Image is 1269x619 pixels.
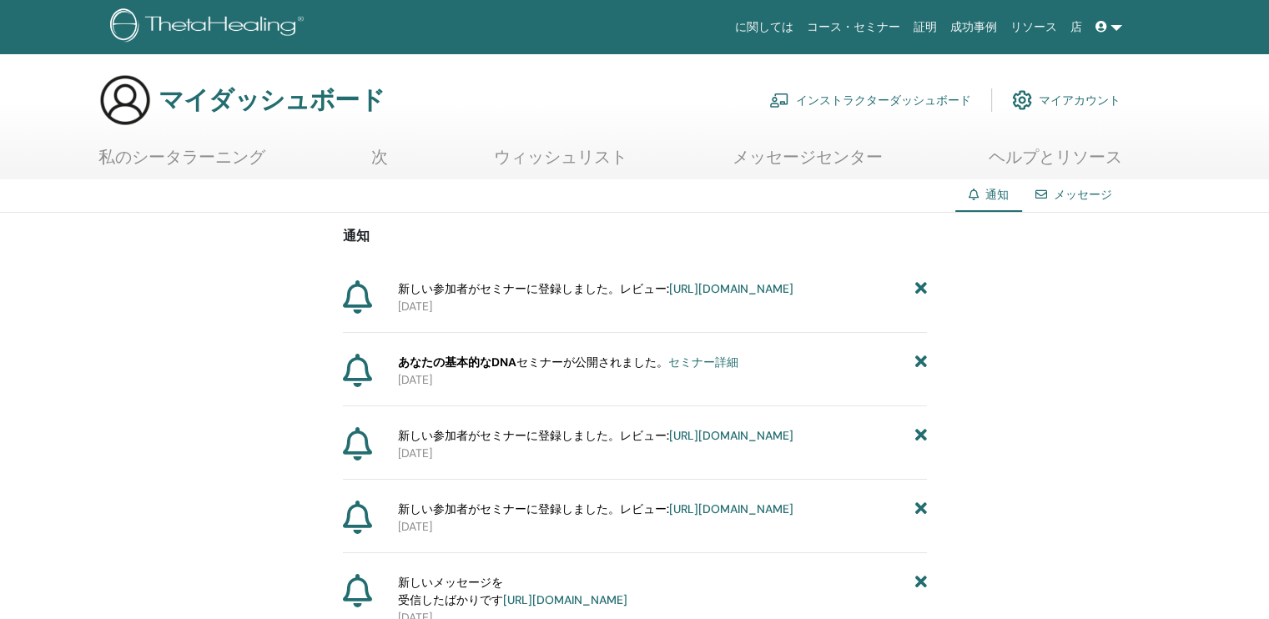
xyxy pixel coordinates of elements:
p: [DATE] [398,518,927,536]
a: [URL][DOMAIN_NAME] [503,592,627,607]
img: logo.png [110,8,310,46]
img: cog.svg [1012,86,1032,114]
strong: あなたの基本的なDNA [398,355,516,370]
a: [URL][DOMAIN_NAME] [669,501,793,516]
a: ウィッシュリスト [494,147,627,179]
a: 成功事例 [944,12,1004,43]
a: [URL][DOMAIN_NAME] [669,281,793,296]
p: [DATE] [398,445,927,462]
span: 新しい参加者がセミナーに登録しました。レビュー: [398,427,793,445]
span: 通知 [985,187,1009,202]
span: 新しいメッセージを 受信したばかりです [398,574,627,609]
a: リソース [1004,12,1064,43]
p: [DATE] [398,371,927,389]
a: 証明 [907,12,944,43]
p: [DATE] [398,298,927,315]
a: メッセージ [1054,187,1112,202]
font: マイアカウント [1039,93,1120,108]
span: 新しい参加者がセミナーに登録しました。レビュー: [398,501,793,518]
a: メッセージセンター [733,147,883,179]
a: セミナー詳細 [668,355,738,370]
a: 店 [1064,12,1089,43]
a: 私のシータラーニング [98,147,265,179]
a: に関しては [728,12,800,43]
a: 次 [371,147,388,179]
p: 通知 [343,226,927,246]
font: セミナーが公開されました。 [398,355,738,370]
font: インストラクターダッシュボード [796,93,971,108]
img: generic-user-icon.jpg [98,73,152,127]
h3: マイダッシュボード [159,85,385,115]
img: chalkboard-teacher.svg [769,93,789,108]
a: ヘルプとリソース [989,147,1122,179]
a: マイアカウント [1012,82,1120,118]
a: インストラクターダッシュボード [769,82,971,118]
span: 新しい参加者がセミナーに登録しました。レビュー: [398,280,793,298]
a: [URL][DOMAIN_NAME] [669,428,793,443]
a: コース・セミナー [800,12,907,43]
